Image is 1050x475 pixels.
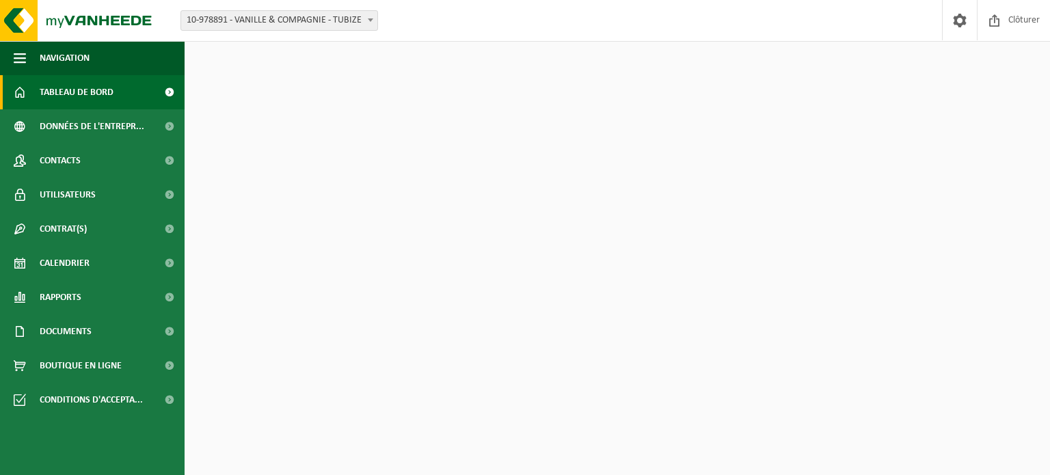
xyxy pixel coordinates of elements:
span: Calendrier [40,246,90,280]
span: Documents [40,314,92,349]
span: 10-978891 - VANILLE & COMPAGNIE - TUBIZE [181,11,377,30]
span: Boutique en ligne [40,349,122,383]
span: Utilisateurs [40,178,96,212]
span: Rapports [40,280,81,314]
span: Contacts [40,144,81,178]
span: Contrat(s) [40,212,87,246]
span: Conditions d'accepta... [40,383,143,417]
span: Navigation [40,41,90,75]
span: 10-978891 - VANILLE & COMPAGNIE - TUBIZE [180,10,378,31]
span: Données de l'entrepr... [40,109,144,144]
span: Tableau de bord [40,75,113,109]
